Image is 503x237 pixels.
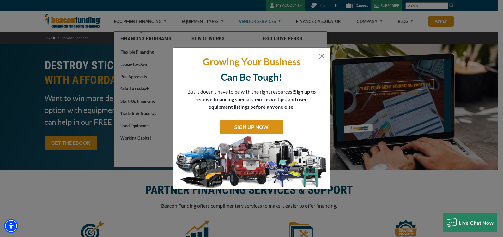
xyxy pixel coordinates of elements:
[443,213,497,232] button: Live Chat Now
[195,89,316,110] span: Sign up to receive financing specials, exclusive tips, and used equipment listings before anyone ...
[178,71,325,83] p: Can Be Tough!
[318,52,325,60] button: Close
[173,136,330,189] img: subscribe-modal.jpg
[187,88,316,111] p: But it doesn't have to be with the right resources!
[220,120,283,134] a: SIGN UP NOW
[459,220,494,226] span: Live Chat Now
[178,55,325,68] p: Growing Your Business
[4,219,18,233] div: Accessibility Menu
